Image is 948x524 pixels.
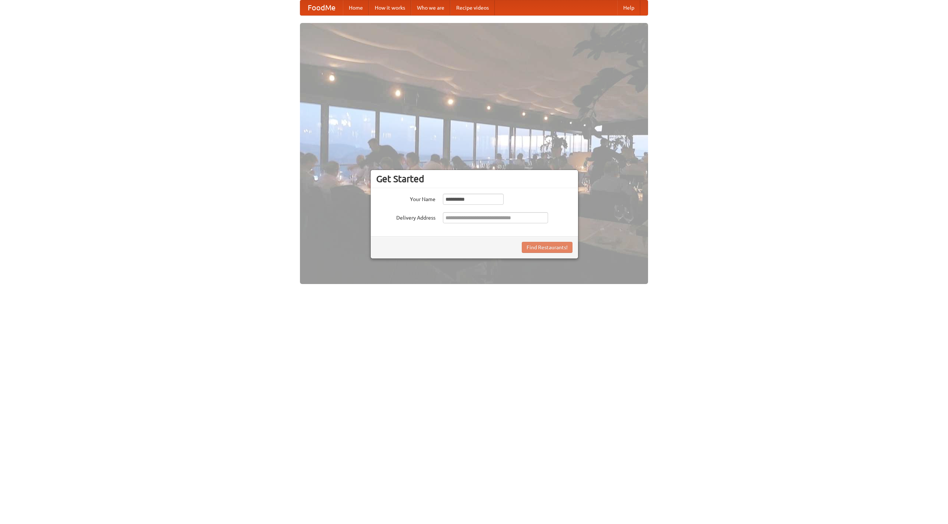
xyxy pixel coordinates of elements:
a: FoodMe [300,0,343,15]
button: Find Restaurants! [522,242,573,253]
a: How it works [369,0,411,15]
label: Delivery Address [376,212,435,221]
h3: Get Started [376,173,573,184]
a: Help [617,0,640,15]
a: Who we are [411,0,450,15]
label: Your Name [376,194,435,203]
a: Recipe videos [450,0,495,15]
a: Home [343,0,369,15]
